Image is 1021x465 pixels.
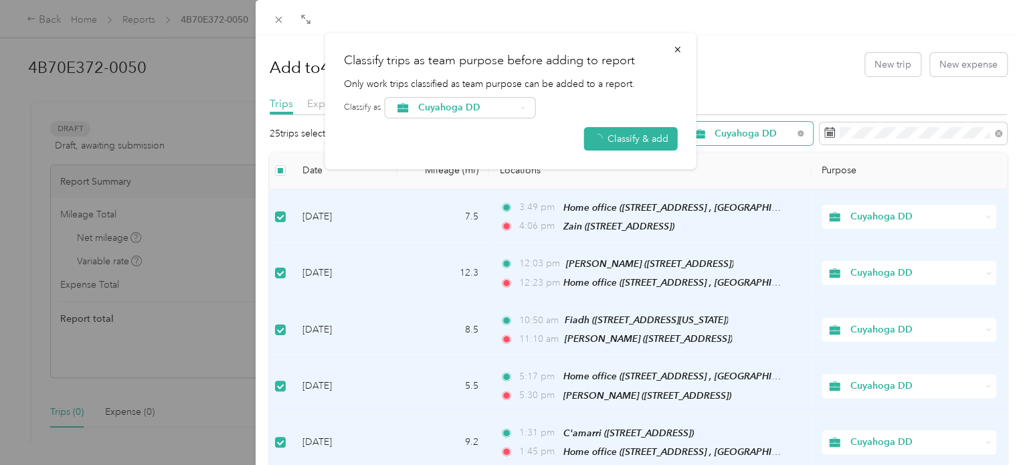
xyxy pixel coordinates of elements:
span: Cuyahoga DD [850,266,982,280]
th: Date [292,153,397,189]
label: Classify as [344,102,381,114]
span: 12:03 pm [519,256,560,271]
span: Cuyahoga DD [850,435,982,450]
span: Zain ([STREET_ADDRESS]) [563,221,674,231]
span: 12:23 pm [519,276,557,290]
span: 1:31 pm [519,426,557,440]
th: Mileage (mi) [397,153,489,189]
span: Fiadh ([STREET_ADDRESS][US_STATE]) [564,314,728,325]
button: New trip [865,53,921,76]
span: 1:45 pm [519,444,557,459]
span: C'amarri ([STREET_ADDRESS]) [563,428,694,438]
span: [PERSON_NAME] ([STREET_ADDRESS]) [565,258,733,269]
span: Cuyahoga DD [850,209,982,224]
td: [DATE] [292,189,397,246]
span: 10:50 am [519,313,559,328]
button: New expense [930,53,1007,76]
span: [PERSON_NAME] ([STREET_ADDRESS]) [564,333,732,344]
th: Locations [489,153,811,189]
p: 25 trips selected [270,126,337,141]
span: 5:17 pm [519,369,557,384]
span: Trips [270,97,293,110]
td: 12.3 [397,246,489,302]
td: [DATE] [292,302,397,358]
td: 7.5 [397,189,489,246]
span: 11:10 am [519,332,559,347]
th: Purpose [811,153,1007,189]
span: Cuyahoga DD [850,379,982,393]
span: Cuyahoga DD [850,322,982,337]
span: Home office ([STREET_ADDRESS] , [GEOGRAPHIC_DATA], [GEOGRAPHIC_DATA]) [563,446,910,458]
span: 4:06 pm [519,219,557,234]
button: Classify & add [584,127,678,151]
h1: Add to 4B70E372-0050 [270,52,439,84]
span: Home office ([STREET_ADDRESS] , [GEOGRAPHIC_DATA], [GEOGRAPHIC_DATA]) [563,202,910,213]
span: 5:30 pm [519,388,557,403]
span: Cuyahoga DD [418,103,515,112]
span: 3:49 pm [519,200,557,215]
h2: Classify trips as team purpose before adding to report [344,52,678,70]
td: 8.5 [397,302,489,358]
td: [DATE] [292,358,397,414]
td: 5.5 [397,358,489,414]
td: [DATE] [292,246,397,302]
span: Home office ([STREET_ADDRESS] , [GEOGRAPHIC_DATA], [GEOGRAPHIC_DATA]) [563,277,910,288]
span: Home office ([STREET_ADDRESS] , [GEOGRAPHIC_DATA], [GEOGRAPHIC_DATA]) [563,371,910,382]
span: Expenses [307,97,353,110]
p: Only work trips classified as team purpose can be added to a report. [344,77,678,91]
span: [PERSON_NAME] ([STREET_ADDRESS]) [563,390,731,401]
iframe: Everlance-gr Chat Button Frame [946,390,1021,465]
